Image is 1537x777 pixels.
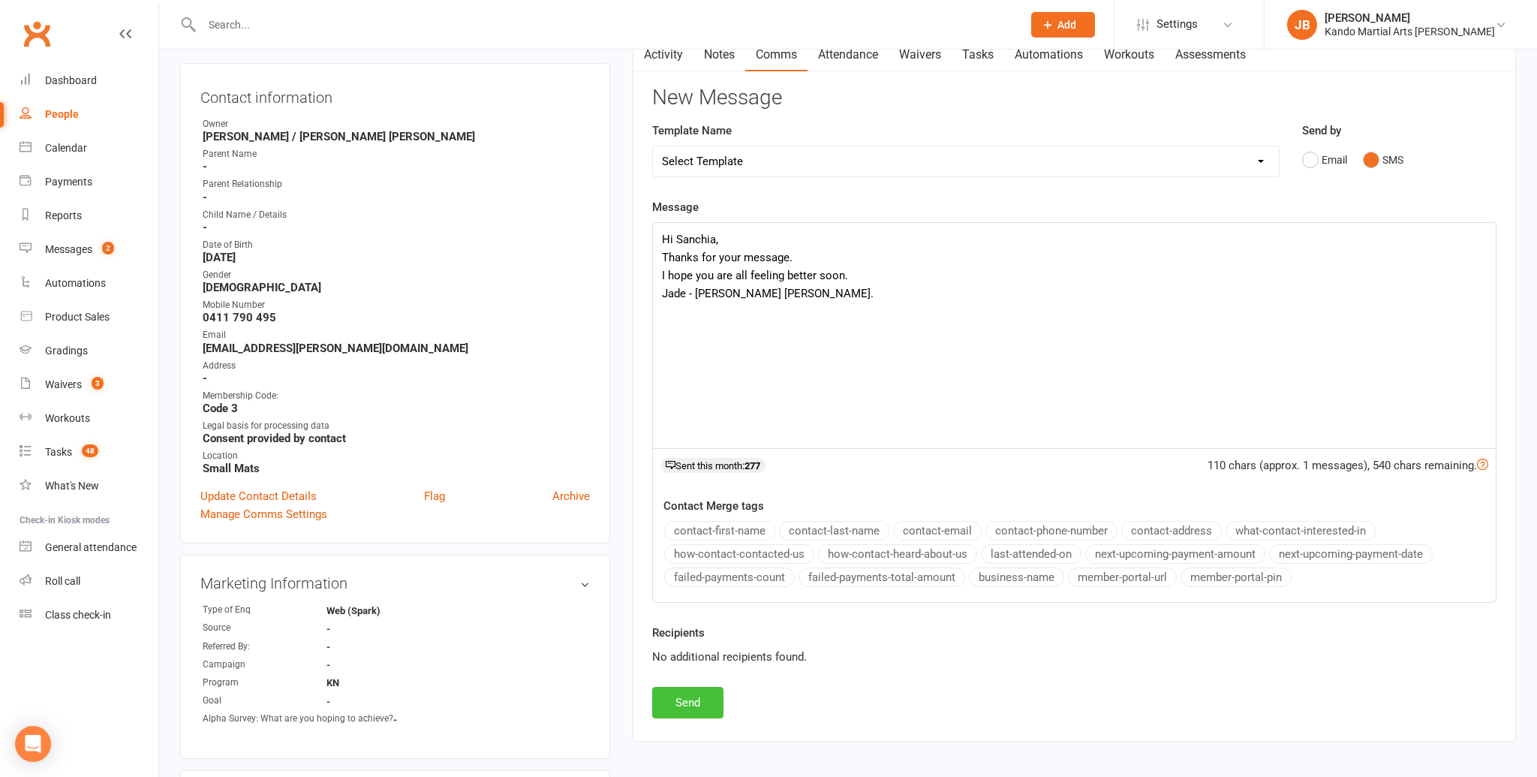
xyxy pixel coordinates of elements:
[662,248,1487,267] p: Thanks for your message.
[102,242,114,254] span: 2
[1287,10,1317,40] div: JB
[20,469,158,503] a: What's New
[197,14,1012,35] input: Search...
[45,446,72,458] div: Tasks
[1325,25,1495,38] div: Kando Martial Arts [PERSON_NAME]
[203,432,590,445] strong: Consent provided by contact
[1269,544,1433,564] button: next-upcoming-payment-date
[969,568,1064,587] button: business-name
[889,38,952,72] a: Waivers
[203,676,326,690] div: Program
[203,238,590,252] div: Date of Birth
[660,458,765,473] div: Sent this month:
[45,209,82,221] div: Reports
[203,402,590,415] strong: Code 3
[664,568,795,587] button: failed-payments-count
[424,487,445,505] a: Flag
[20,233,158,267] a: Messages 2
[326,641,413,652] strong: -
[552,487,590,505] a: Archive
[203,603,326,617] div: Type of Enq
[652,624,705,642] label: Recipients
[1057,19,1076,31] span: Add
[203,712,393,726] div: Alpha Survey: What are you hoping to achieve?
[981,544,1081,564] button: last-attended-on
[326,659,413,670] strong: -
[203,147,590,161] div: Parent Name
[20,199,158,233] a: Reports
[633,38,693,72] a: Activity
[203,130,590,143] strong: [PERSON_NAME] / [PERSON_NAME] [PERSON_NAME]
[203,359,590,373] div: Address
[20,402,158,435] a: Workouts
[744,460,760,471] strong: 277
[326,677,413,688] strong: KN
[203,621,326,635] div: Source
[818,544,977,564] button: how-contact-heard-about-us
[20,598,158,632] a: Class kiosk mode
[203,281,590,294] strong: [DEMOGRAPHIC_DATA]
[664,521,775,541] button: contact-first-name
[200,505,327,523] a: Manage Comms Settings
[1208,456,1488,474] div: 110 chars (approx. 1 messages), 540 chars remaining.
[652,198,699,216] label: Message
[45,541,137,553] div: General attendance
[326,605,413,616] strong: Web (Spark)
[20,165,158,199] a: Payments
[1004,38,1093,72] a: Automations
[1157,8,1198,41] span: Settings
[203,640,326,654] div: Referred By:
[808,38,889,72] a: Attendance
[45,609,111,621] div: Class check-in
[82,444,98,457] span: 48
[203,298,590,312] div: Mobile Number
[664,544,814,564] button: how-contact-contacted-us
[662,267,1487,285] p: I hope you are all feeling better soon.
[45,412,90,424] div: Workouts
[45,142,87,154] div: Calendar
[20,267,158,300] a: Automations
[45,480,99,492] div: What's New
[652,687,723,718] button: Send
[203,268,590,282] div: Gender
[745,38,808,72] a: Comms
[693,38,745,72] a: Notes
[652,648,1496,666] div: No additional recipients found.
[952,38,1004,72] a: Tasks
[203,160,590,173] strong: -
[1068,568,1177,587] button: member-portal-url
[1302,122,1341,140] label: Send by
[200,83,590,106] h3: Contact information
[20,531,158,565] a: General attendance kiosk mode
[1085,544,1265,564] button: next-upcoming-payment-amount
[663,497,764,515] label: Contact Merge tags
[203,449,590,463] div: Location
[20,435,158,469] a: Tasks 48
[393,714,480,725] strong: -
[45,243,92,255] div: Messages
[45,108,79,120] div: People
[20,300,158,334] a: Product Sales
[1302,146,1347,174] button: Email
[326,623,413,634] strong: -
[203,328,590,342] div: Email
[203,694,326,708] div: Goal
[45,74,97,86] div: Dashboard
[200,487,317,505] a: Update Contact Details
[203,372,590,385] strong: -
[200,575,590,592] h3: Marketing Information
[45,378,82,390] div: Waivers
[20,334,158,368] a: Gradings
[893,521,982,541] button: contact-email
[652,122,732,140] label: Template Name
[45,176,92,188] div: Payments
[799,568,965,587] button: failed-payments-total-amount
[203,658,326,672] div: Campaign
[326,696,413,707] strong: -
[203,177,590,191] div: Parent Relationship
[662,230,1487,248] p: Hi Sanchia,
[779,521,889,541] button: contact-last-name
[652,86,1496,110] h3: New Message
[203,208,590,222] div: Child Name / Details
[20,64,158,98] a: Dashboard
